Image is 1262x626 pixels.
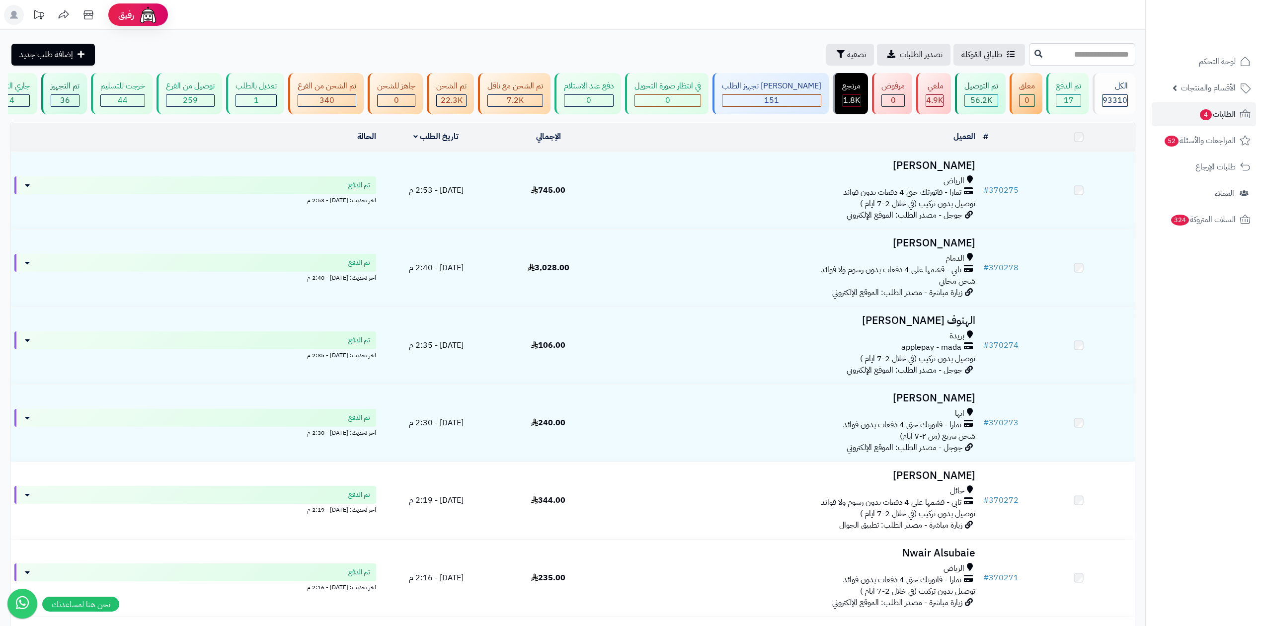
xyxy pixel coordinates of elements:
div: 7223 [488,95,543,106]
a: تم التوصيل 56.2K [953,73,1008,114]
span: توصيل بدون تركيب (في خلال 2-7 ايام ) [860,508,975,520]
a: #370275 [983,184,1019,196]
div: اخر تحديث: [DATE] - 2:16 م [14,581,376,592]
span: بريدة [949,330,964,342]
div: 1773 [843,95,860,106]
span: 56.2K [970,94,992,106]
span: 52 [1165,136,1179,147]
span: تم الدفع [348,258,370,268]
a: طلباتي المُوكلة [953,44,1025,66]
span: تمارا - فاتورتك حتى 4 دفعات بدون فوائد [843,419,961,431]
a: #370278 [983,262,1019,274]
span: تمارا - فاتورتك حتى 4 دفعات بدون فوائد [843,574,961,586]
span: 0 [891,94,896,106]
span: [DATE] - 2:30 م [409,417,464,429]
div: 0 [635,95,701,106]
a: مرفوض 0 [870,73,914,114]
div: اخر تحديث: [DATE] - 2:19 م [14,504,376,514]
span: جوجل - مصدر الطلب: الموقع الإلكتروني [847,364,962,376]
span: شحن سريع (من ٢-٧ ايام) [900,430,975,442]
span: توصيل بدون تركيب (في خلال 2-7 ايام ) [860,585,975,597]
span: السلات المتروكة [1170,213,1236,227]
span: 0 [586,94,591,106]
span: طلباتي المُوكلة [961,49,1002,61]
span: الرياض [944,563,964,574]
div: اخر تحديث: [DATE] - 2:53 م [14,194,376,205]
span: حائل [950,485,964,497]
div: مرتجع [842,80,861,92]
a: #370273 [983,417,1019,429]
span: تم الدفع [348,490,370,500]
a: توصيل من الفرع 259 [155,73,224,114]
a: تعديل بالطلب 1 [224,73,286,114]
span: 4 [1200,109,1212,120]
span: [DATE] - 2:40 م [409,262,464,274]
span: # [983,339,989,351]
div: 0 [564,95,613,106]
span: 106.00 [531,339,565,351]
div: تم الدفع [1056,80,1081,92]
a: إضافة طلب جديد [11,44,95,66]
div: اخر تحديث: [DATE] - 2:40 م [14,272,376,282]
div: 36 [51,95,79,106]
span: توصيل بدون تركيب (في خلال 2-7 ايام ) [860,198,975,210]
span: 36 [60,94,70,106]
span: طلبات الإرجاع [1195,160,1236,174]
a: #370271 [983,572,1019,584]
div: في انتظار صورة التحويل [634,80,701,92]
a: [PERSON_NAME] تجهيز الطلب 151 [710,73,831,114]
a: الإجمالي [536,131,561,143]
div: اخر تحديث: [DATE] - 2:30 م [14,427,376,437]
h3: [PERSON_NAME] [609,392,975,404]
div: 259 [166,95,214,106]
a: الطلبات4 [1152,102,1256,126]
div: ملغي [926,80,944,92]
a: معلق 0 [1008,73,1044,114]
span: 4.9K [926,94,943,106]
a: السلات المتروكة324 [1152,208,1256,232]
img: ai-face.png [138,5,158,25]
span: ابها [955,408,964,419]
button: تصفية [826,44,874,66]
div: 340 [298,95,356,106]
a: دفع عند الاستلام 0 [552,73,623,114]
div: مرفوض [881,80,905,92]
a: خرجت للتسليم 44 [89,73,155,114]
span: الدمام [946,253,964,264]
span: تصدير الطلبات [900,49,943,61]
span: # [983,417,989,429]
div: 56184 [965,95,998,106]
span: 340 [319,94,334,106]
div: خرجت للتسليم [100,80,145,92]
span: 259 [183,94,198,106]
a: العميل [953,131,975,143]
span: 240.00 [531,417,565,429]
span: 0 [394,94,399,106]
div: اخر تحديث: [DATE] - 2:35 م [14,349,376,360]
span: [DATE] - 2:16 م [409,572,464,584]
span: شحن مجاني [939,275,975,287]
a: الحالة [357,131,376,143]
h3: الهنوف [PERSON_NAME] [609,315,975,326]
a: تم التجهيز 36 [39,73,89,114]
a: #370274 [983,339,1019,351]
span: الرياض [944,175,964,187]
span: المراجعات والأسئلة [1164,134,1236,148]
span: زيارة مباشرة - مصدر الطلب: تطبيق الجوال [839,519,962,531]
div: 0 [882,95,904,106]
a: تاريخ الطلب [413,131,459,143]
span: زيارة مباشرة - مصدر الطلب: الموقع الإلكتروني [832,287,962,299]
span: تم الدفع [348,413,370,423]
a: تحديثات المنصة [26,5,51,27]
span: 745.00 [531,184,565,196]
div: 0 [1020,95,1034,106]
span: تابي - قسّمها على 4 دفعات بدون رسوم ولا فوائد [821,497,961,508]
div: معلق [1019,80,1035,92]
span: الأقسام والمنتجات [1181,81,1236,95]
span: إضافة طلب جديد [19,49,73,61]
span: لوحة التحكم [1199,55,1236,69]
h3: [PERSON_NAME] [609,160,975,171]
span: 93310 [1103,94,1127,106]
span: 0 [665,94,670,106]
span: [DATE] - 2:53 م [409,184,464,196]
